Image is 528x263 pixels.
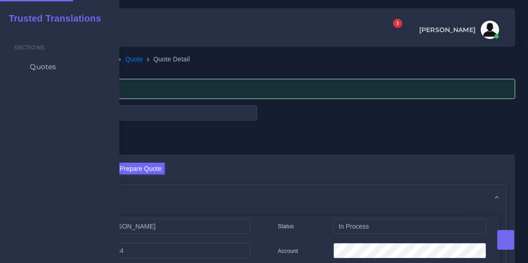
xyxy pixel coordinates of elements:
span: [PERSON_NAME] [419,27,476,33]
li: Quote Detail [143,55,190,64]
div: Quote Accepted [13,79,515,99]
label: Status [278,222,294,230]
label: Account [278,247,298,255]
span: 1 [393,19,402,28]
a: Quotes [7,57,112,77]
button: Prepare Quote [116,163,165,175]
div: Quote information [22,185,506,208]
a: Prepare Quote [116,163,165,177]
a: Trusted Translations [2,11,101,26]
span: Quotes [30,62,56,72]
img: avatar [481,21,499,39]
a: Quote [125,55,143,64]
h2: Trusted Translations [2,13,101,24]
span: Sections [14,44,45,51]
a: 1 [385,24,401,36]
a: [PERSON_NAME]avatar [415,21,502,39]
